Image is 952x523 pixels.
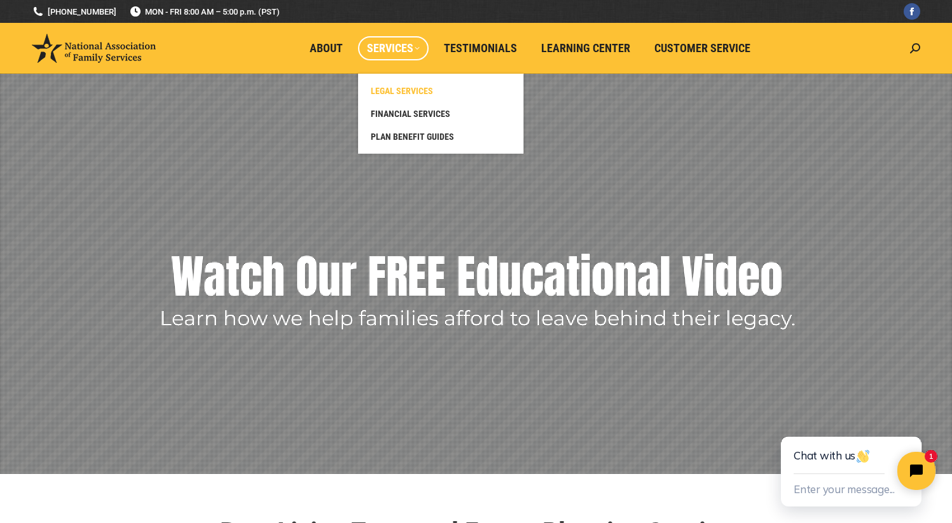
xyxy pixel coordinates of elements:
[645,36,759,60] a: Customer Service
[752,395,952,523] iframe: Tidio Chat
[904,3,920,20] a: Facebook page opens in new window
[654,41,750,55] span: Customer Service
[444,41,517,55] span: Testimonials
[371,85,433,97] span: LEGAL SERVICES
[371,131,454,142] span: PLAN BENEFIT GUIDES
[371,108,450,119] span: FINANCIAL SERVICES
[301,36,352,60] a: About
[310,41,343,55] span: About
[32,34,156,63] img: National Association of Family Services
[367,41,420,55] span: Services
[364,125,517,148] a: PLAN BENEFIT GUIDES
[171,245,783,308] rs-layer: Watch Our FREE Educational Video
[160,309,796,328] rs-layer: Learn how we help families afford to leave behind their legacy.
[364,102,517,125] a: FINANCIAL SERVICES
[532,36,639,60] a: Learning Center
[129,6,280,18] span: MON - FRI 8:00 AM – 5:00 p.m. (PST)
[364,79,517,102] a: LEGAL SERVICES
[32,6,116,18] a: [PHONE_NUMBER]
[541,41,630,55] span: Learning Center
[435,36,526,60] a: Testimonials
